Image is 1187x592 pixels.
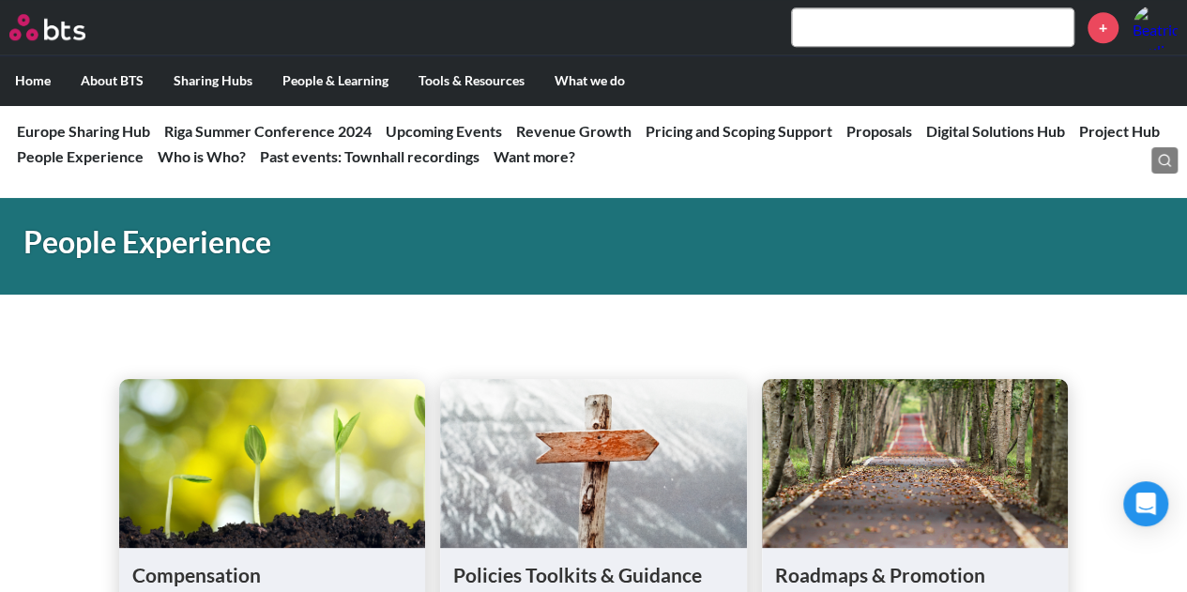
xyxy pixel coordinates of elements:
[926,122,1065,140] a: Digital Solutions Hub
[132,561,413,588] h1: Compensation
[386,122,502,140] a: Upcoming Events
[1133,5,1178,50] a: Profile
[403,56,540,105] label: Tools & Resources
[846,122,912,140] a: Proposals
[494,147,575,165] a: Want more?
[453,561,734,588] h1: Policies Toolkits & Guidance
[1123,481,1168,526] div: Open Intercom Messenger
[646,122,832,140] a: Pricing and Scoping Support
[9,14,85,40] img: BTS Logo
[9,14,120,40] a: Go home
[267,56,403,105] label: People & Learning
[23,221,821,264] h1: People Experience
[158,147,246,165] a: Who is Who?
[164,122,372,140] a: Riga Summer Conference 2024
[516,122,632,140] a: Revenue Growth
[17,122,150,140] a: Europe Sharing Hub
[1079,122,1160,140] a: Project Hub
[1133,5,1178,50] img: Beatrice Spuling
[1088,12,1119,43] a: +
[260,147,479,165] a: Past events: Townhall recordings
[159,56,267,105] label: Sharing Hubs
[540,56,640,105] label: What we do
[17,147,144,165] a: People Experience
[775,561,1056,588] h1: Roadmaps & Promotion
[66,56,159,105] label: About BTS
